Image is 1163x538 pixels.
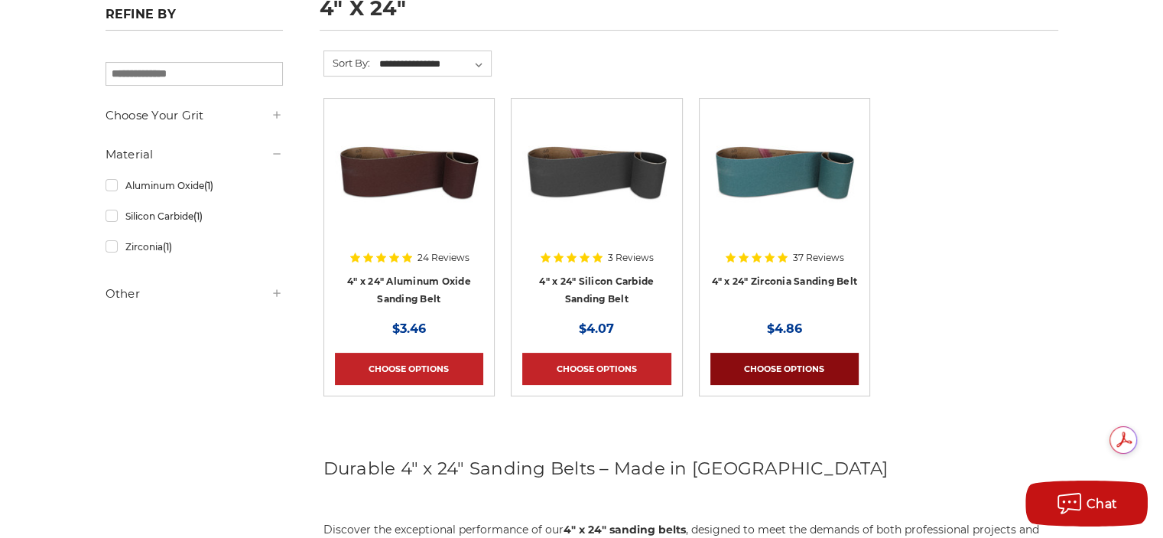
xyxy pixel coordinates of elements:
a: Choose Options [710,353,859,385]
strong: 4" x 24" sanding belts [564,523,686,536]
img: 4" x 24" Aluminum Oxide Sanding Belt [335,109,483,232]
button: Chat [1025,481,1148,527]
a: Silicon Carbide [106,203,283,230]
a: Choose Options [522,353,671,385]
h5: Other [106,285,283,303]
img: 4" x 24" Zirconia Sanding Belt [710,109,859,232]
h5: Material [106,145,283,164]
span: (1) [203,180,213,191]
label: Sort By: [324,51,370,74]
h5: Refine by [106,7,283,31]
select: Sort By: [377,53,491,76]
span: $4.07 [579,321,614,336]
span: Durable 4" x 24" Sanding Belts – Made in [GEOGRAPHIC_DATA] [323,458,888,479]
a: Choose Options [335,353,483,385]
span: $4.86 [767,321,802,336]
span: Chat [1087,497,1118,511]
a: 4" x 24" Aluminum Oxide Sanding Belt [335,109,483,305]
span: (1) [193,210,202,222]
a: 4" x 24" Silicon Carbide File Belt [522,109,671,305]
a: Aluminum Oxide [106,172,283,199]
span: $3.46 [392,321,426,336]
span: Discover the exceptional performance of our [323,523,564,536]
h5: Choose Your Grit [106,106,283,125]
img: 4" x 24" Silicon Carbide File Belt [522,109,671,232]
a: Zirconia [106,233,283,260]
a: 4" x 24" Zirconia Sanding Belt [710,109,859,305]
span: (1) [162,241,171,253]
